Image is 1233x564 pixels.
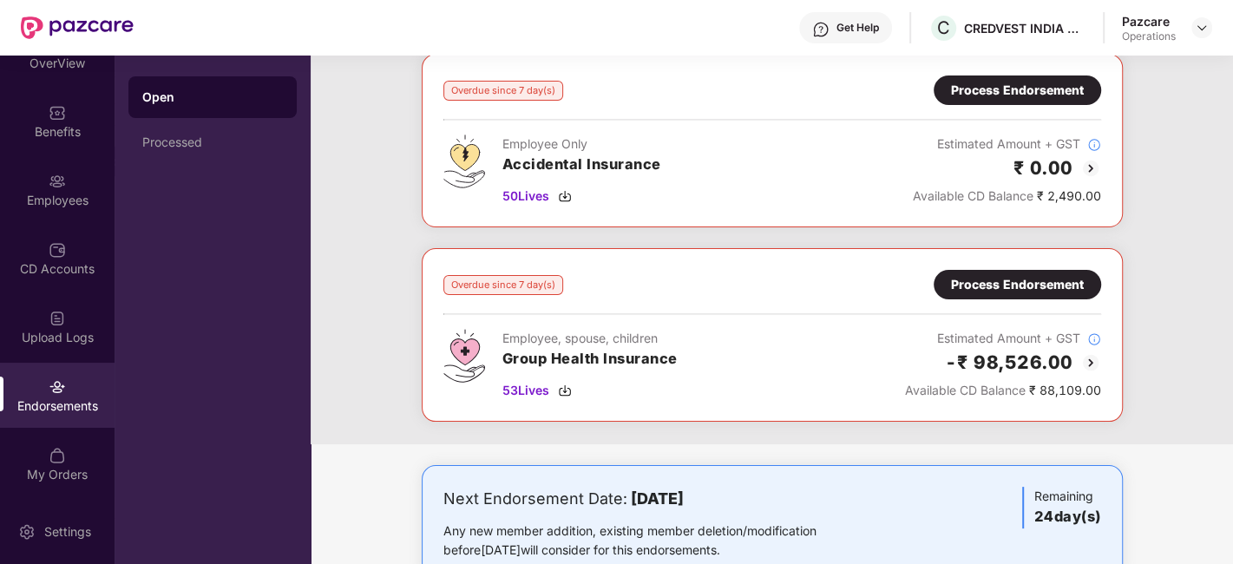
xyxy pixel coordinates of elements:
span: Available CD Balance [905,383,1026,397]
div: Overdue since 7 day(s) [443,275,563,295]
h2: -₹ 98,526.00 [945,348,1073,377]
span: 53 Lives [502,381,549,400]
img: svg+xml;base64,PHN2ZyB4bWxucz0iaHR0cDovL3d3dy53My5vcmcvMjAwMC9zdmciIHdpZHRoPSI0Ny43MTQiIGhlaWdodD... [443,329,485,383]
img: svg+xml;base64,PHN2ZyBpZD0iSW5mb18tXzMyeDMyIiBkYXRhLW5hbWU9IkluZm8gLSAzMngzMiIgeG1sbnM9Imh0dHA6Ly... [1087,138,1101,152]
img: svg+xml;base64,PHN2ZyBpZD0iTXlfT3JkZXJzIiBkYXRhLW5hbWU9Ik15IE9yZGVycyIgeG1sbnM9Imh0dHA6Ly93d3cudz... [49,447,66,464]
h3: Group Health Insurance [502,348,678,371]
div: Remaining [1022,487,1101,528]
img: svg+xml;base64,PHN2ZyBpZD0iRW5kb3JzZW1lbnRzIiB4bWxucz0iaHR0cDovL3d3dy53My5vcmcvMjAwMC9zdmciIHdpZH... [49,378,66,396]
div: Process Endorsement [951,81,1084,100]
img: svg+xml;base64,PHN2ZyBpZD0iQmFjay0yMHgyMCIgeG1sbnM9Imh0dHA6Ly93d3cudzMub3JnLzIwMDAvc3ZnIiB3aWR0aD... [1080,158,1101,179]
img: svg+xml;base64,PHN2ZyBpZD0iQ0RfQWNjb3VudHMiIGRhdGEtbmFtZT0iQ0QgQWNjb3VudHMiIHhtbG5zPSJodHRwOi8vd3... [49,241,66,259]
img: svg+xml;base64,PHN2ZyBpZD0iU2V0dGluZy0yMHgyMCIgeG1sbnM9Imh0dHA6Ly93d3cudzMub3JnLzIwMDAvc3ZnIiB3aW... [18,523,36,541]
div: Get Help [836,21,879,35]
img: svg+xml;base64,PHN2ZyBpZD0iSW5mb18tXzMyeDMyIiBkYXRhLW5hbWU9IkluZm8gLSAzMngzMiIgeG1sbnM9Imh0dHA6Ly... [1087,332,1101,346]
div: Settings [39,523,96,541]
img: svg+xml;base64,PHN2ZyBpZD0iQmFjay0yMHgyMCIgeG1sbnM9Imh0dHA6Ly93d3cudzMub3JnLzIwMDAvc3ZnIiB3aWR0aD... [1080,352,1101,373]
img: svg+xml;base64,PHN2ZyBpZD0iSGVscC0zMngzMiIgeG1sbnM9Imh0dHA6Ly93d3cudzMub3JnLzIwMDAvc3ZnIiB3aWR0aD... [812,21,830,38]
img: svg+xml;base64,PHN2ZyBpZD0iRHJvcGRvd24tMzJ4MzIiIHhtbG5zPSJodHRwOi8vd3d3LnczLm9yZy8yMDAwL3N2ZyIgd2... [1195,21,1209,35]
span: Available CD Balance [913,188,1033,203]
div: CREDVEST INDIA PRIVATE LIMITED [964,20,1085,36]
div: Employee, spouse, children [502,329,678,348]
img: svg+xml;base64,PHN2ZyBpZD0iVXBsb2FkX0xvZ3MiIGRhdGEtbmFtZT0iVXBsb2FkIExvZ3MiIHhtbG5zPSJodHRwOi8vd3... [49,310,66,327]
div: Pazcare [1122,13,1176,30]
div: Processed [142,135,283,149]
b: [DATE] [631,489,684,508]
h2: ₹ 0.00 [1013,154,1073,182]
img: svg+xml;base64,PHN2ZyBpZD0iRG93bmxvYWQtMzJ4MzIiIHhtbG5zPSJodHRwOi8vd3d3LnczLm9yZy8yMDAwL3N2ZyIgd2... [558,384,572,397]
div: Next Endorsement Date: [443,487,871,511]
div: Estimated Amount + GST [905,329,1101,348]
div: Any new member addition, existing member deletion/modification before [DATE] will consider for th... [443,521,871,560]
span: C [937,17,950,38]
img: New Pazcare Logo [21,16,134,39]
img: svg+xml;base64,PHN2ZyBpZD0iRW1wbG95ZWVzIiB4bWxucz0iaHR0cDovL3d3dy53My5vcmcvMjAwMC9zdmciIHdpZHRoPS... [49,173,66,190]
img: svg+xml;base64,PHN2ZyBpZD0iQmVuZWZpdHMiIHhtbG5zPSJodHRwOi8vd3d3LnczLm9yZy8yMDAwL3N2ZyIgd2lkdGg9Ij... [49,104,66,121]
div: Employee Only [502,134,661,154]
h3: Accidental Insurance [502,154,661,176]
div: Overdue since 7 day(s) [443,81,563,101]
span: 50 Lives [502,187,549,206]
div: Process Endorsement [951,275,1084,294]
img: svg+xml;base64,PHN2ZyB4bWxucz0iaHR0cDovL3d3dy53My5vcmcvMjAwMC9zdmciIHdpZHRoPSI0OS4zMjEiIGhlaWdodD... [443,134,485,188]
h3: 24 day(s) [1034,506,1101,528]
div: Open [142,89,283,106]
div: Estimated Amount + GST [913,134,1101,154]
div: Operations [1122,30,1176,43]
img: svg+xml;base64,PHN2ZyBpZD0iRG93bmxvYWQtMzJ4MzIiIHhtbG5zPSJodHRwOi8vd3d3LnczLm9yZy8yMDAwL3N2ZyIgd2... [558,189,572,203]
div: ₹ 88,109.00 [905,381,1101,400]
div: ₹ 2,490.00 [913,187,1101,206]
